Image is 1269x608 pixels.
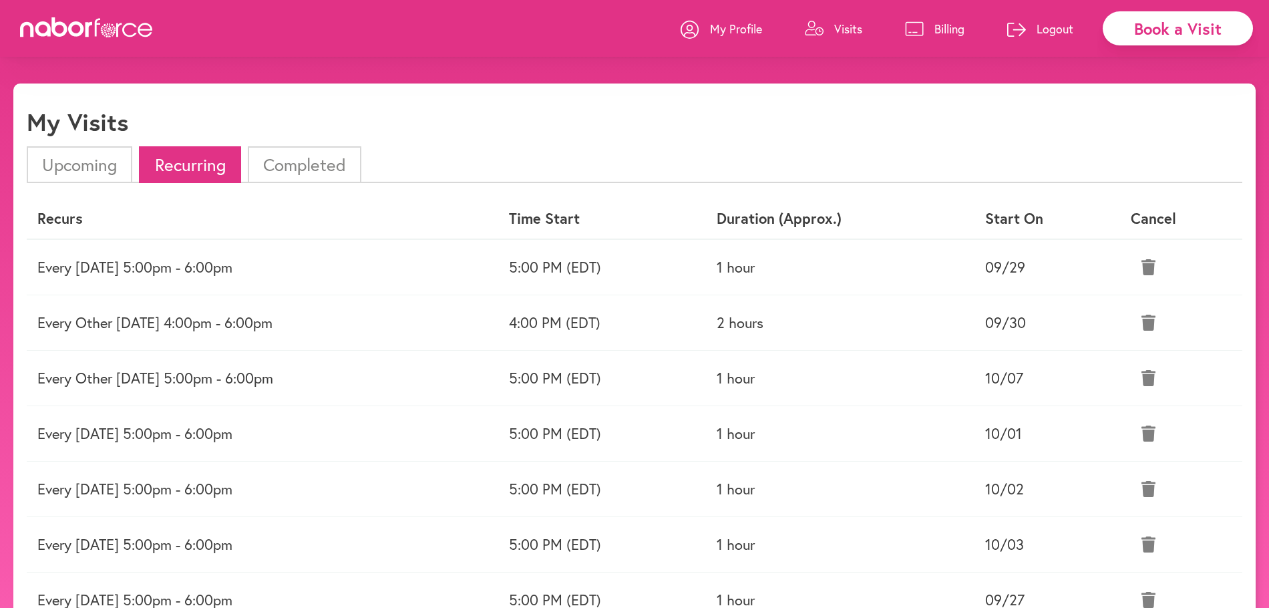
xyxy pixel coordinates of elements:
[934,21,964,37] p: Billing
[1037,21,1073,37] p: Logout
[834,21,862,37] p: Visits
[498,239,707,295] td: 5:00 PM (EDT)
[905,9,964,49] a: Billing
[706,295,974,350] td: 2 hours
[27,516,498,572] td: Every [DATE] 5:00pm - 6:00pm
[498,461,707,516] td: 5:00 PM (EDT)
[27,406,498,461] td: Every [DATE] 5:00pm - 6:00pm
[706,461,974,516] td: 1 hour
[498,199,707,239] th: Time Start
[974,239,1120,295] td: 09/29
[248,146,361,183] li: Completed
[974,516,1120,572] td: 10/03
[498,516,707,572] td: 5:00 PM (EDT)
[27,199,498,239] th: Recurs
[27,295,498,350] td: Every Other [DATE] 4:00pm - 6:00pm
[681,9,762,49] a: My Profile
[706,350,974,406] td: 1 hour
[1103,11,1253,45] div: Book a Visit
[974,461,1120,516] td: 10/02
[498,295,707,350] td: 4:00 PM (EDT)
[139,146,240,183] li: Recurring
[27,146,132,183] li: Upcoming
[706,239,974,295] td: 1 hour
[805,9,862,49] a: Visits
[1120,199,1242,239] th: Cancel
[710,21,762,37] p: My Profile
[27,461,498,516] td: Every [DATE] 5:00pm - 6:00pm
[1007,9,1073,49] a: Logout
[27,239,498,295] td: Every [DATE] 5:00pm - 6:00pm
[27,108,128,136] h1: My Visits
[974,406,1120,461] td: 10/01
[706,516,974,572] td: 1 hour
[706,199,974,239] th: Duration (Approx.)
[974,295,1120,350] td: 09/30
[974,199,1120,239] th: Start On
[974,350,1120,406] td: 10/07
[27,350,498,406] td: Every Other [DATE] 5:00pm - 6:00pm
[706,406,974,461] td: 1 hour
[498,406,707,461] td: 5:00 PM (EDT)
[498,350,707,406] td: 5:00 PM (EDT)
